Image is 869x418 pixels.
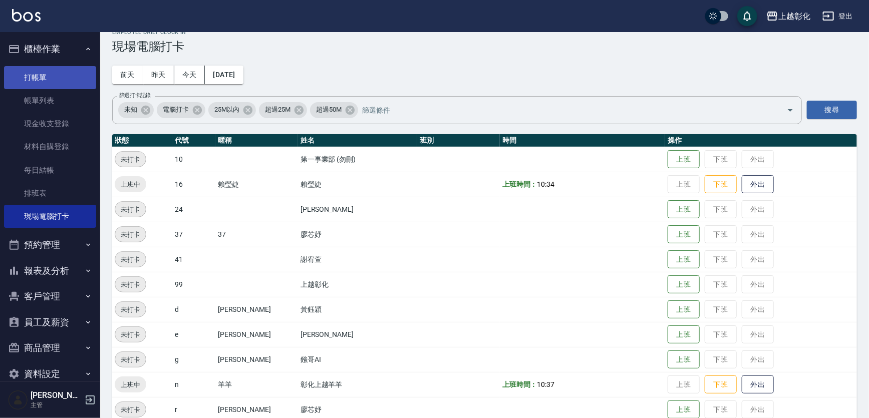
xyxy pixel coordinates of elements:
button: 資料設定 [4,361,96,387]
td: 彰化上越羊羊 [298,372,417,397]
span: 電腦打卡 [157,105,195,115]
button: 上班 [668,150,700,169]
img: Person [8,390,28,410]
span: 未打卡 [115,404,146,415]
td: [PERSON_NAME] [298,197,417,222]
td: 37 [215,222,298,247]
div: 超過25M [259,102,307,118]
div: 上越彰化 [778,10,810,23]
span: 未打卡 [115,279,146,290]
div: 電腦打卡 [157,102,205,118]
span: 超過50M [310,105,348,115]
button: 登出 [818,7,857,26]
button: 上班 [668,225,700,244]
b: 上班時間： [502,380,537,388]
button: 上班 [668,300,700,319]
th: 暱稱 [215,134,298,147]
td: 上越彰化 [298,272,417,297]
td: [PERSON_NAME] [298,322,417,347]
label: 篩選打卡記錄 [119,92,151,99]
span: 25M以內 [208,105,246,115]
button: 商品管理 [4,335,96,361]
span: 未打卡 [115,354,146,365]
button: 外出 [742,175,774,194]
button: 上班 [668,200,700,219]
th: 姓名 [298,134,417,147]
h3: 現場電腦打卡 [112,40,857,54]
span: 上班中 [115,379,146,390]
td: 賴瑩婕 [298,172,417,197]
td: 賴瑩婕 [215,172,298,197]
td: n [172,372,215,397]
td: 24 [172,197,215,222]
button: 下班 [705,375,737,394]
button: 客戶管理 [4,283,96,309]
button: 櫃檯作業 [4,36,96,62]
span: 未打卡 [115,154,146,165]
th: 狀態 [112,134,172,147]
div: 超過50M [310,102,358,118]
span: 未打卡 [115,254,146,265]
button: 下班 [705,175,737,194]
button: 上越彰化 [762,6,814,27]
button: 員工及薪資 [4,309,96,335]
span: 10:34 [537,180,555,188]
td: 廖芯妤 [298,222,417,247]
button: 上班 [668,325,700,344]
b: 上班時間： [502,180,537,188]
th: 班別 [417,134,500,147]
img: Logo [12,9,41,22]
th: 代號 [172,134,215,147]
a: 打帳單 [4,66,96,89]
td: d [172,297,215,322]
td: [PERSON_NAME] [215,322,298,347]
button: 昨天 [143,66,174,84]
span: 10:37 [537,380,555,388]
td: 99 [172,272,215,297]
td: 鏹哥AI [298,347,417,372]
td: 37 [172,222,215,247]
th: 操作 [665,134,857,147]
td: 謝宥萱 [298,247,417,272]
span: 未知 [118,105,143,115]
td: [PERSON_NAME] [215,297,298,322]
td: 黃鈺穎 [298,297,417,322]
td: e [172,322,215,347]
td: 16 [172,172,215,197]
span: 未打卡 [115,204,146,215]
button: 上班 [668,275,700,294]
a: 帳單列表 [4,89,96,112]
td: 羊羊 [215,372,298,397]
th: 時間 [500,134,665,147]
td: 第一事業部 (勿刪) [298,147,417,172]
span: 未打卡 [115,329,146,340]
span: 未打卡 [115,304,146,315]
td: 10 [172,147,215,172]
button: 前天 [112,66,143,84]
h5: [PERSON_NAME] [31,390,82,400]
button: [DATE] [205,66,243,84]
a: 現金收支登錄 [4,112,96,135]
a: 每日結帳 [4,159,96,182]
button: 上班 [668,350,700,369]
button: 外出 [742,375,774,394]
div: 25M以內 [208,102,256,118]
div: 未知 [118,102,154,118]
button: save [737,6,757,26]
h2: Employee Daily Clock In [112,29,857,36]
p: 主管 [31,400,82,409]
a: 排班表 [4,182,96,205]
button: 今天 [174,66,205,84]
button: 預約管理 [4,232,96,258]
button: 上班 [668,250,700,269]
a: 材料自購登錄 [4,135,96,158]
button: 搜尋 [807,101,857,119]
input: 篩選條件 [360,101,769,119]
span: 上班中 [115,179,146,190]
span: 未打卡 [115,229,146,240]
button: Open [782,102,798,118]
span: 超過25M [259,105,297,115]
td: 41 [172,247,215,272]
td: [PERSON_NAME] [215,347,298,372]
td: g [172,347,215,372]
